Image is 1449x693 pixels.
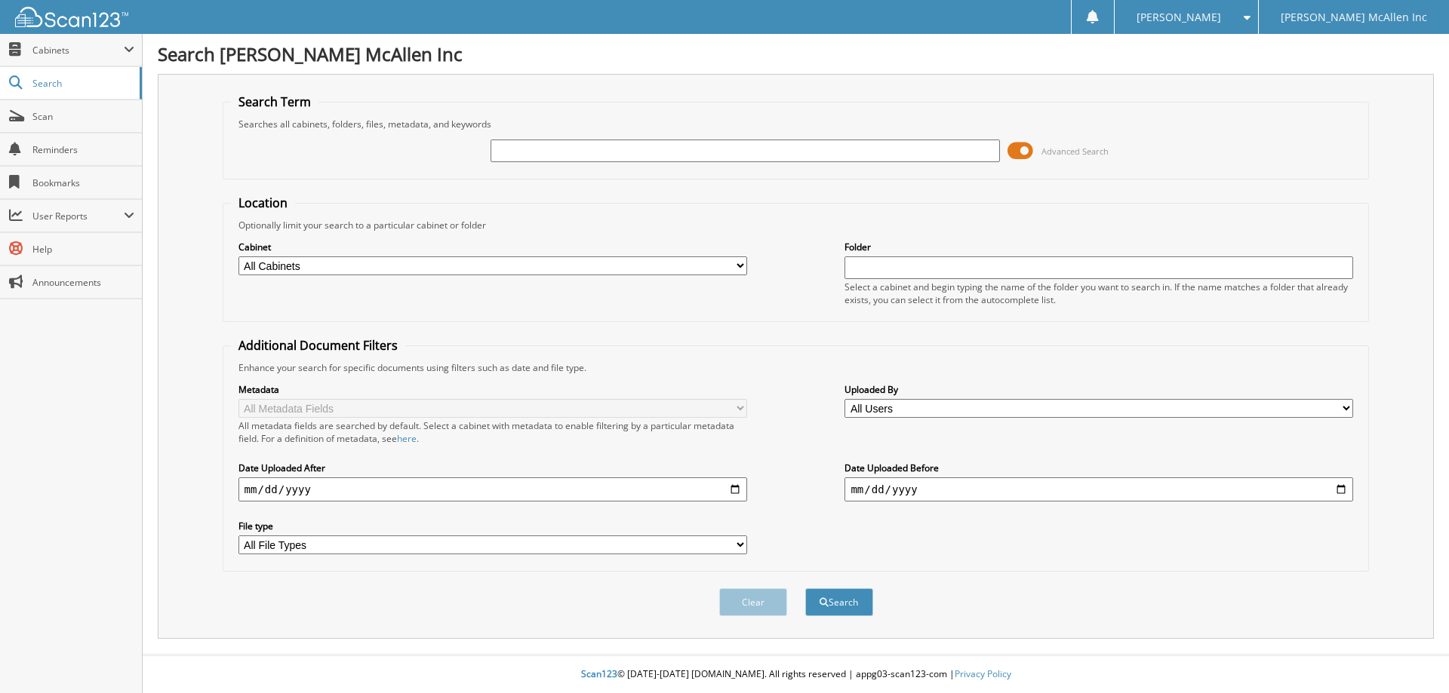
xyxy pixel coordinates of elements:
[143,656,1449,693] div: © [DATE]-[DATE] [DOMAIN_NAME]. All rights reserved | appg03-scan123-com |
[238,419,747,445] div: All metadata fields are searched by default. Select a cabinet with metadata to enable filtering b...
[238,383,747,396] label: Metadata
[238,520,747,532] label: File type
[231,361,1361,374] div: Enhance your search for specific documents using filters such as date and file type.
[231,219,1361,232] div: Optionally limit your search to a particular cabinet or folder
[32,176,134,189] span: Bookmarks
[719,588,787,616] button: Clear
[32,110,134,123] span: Scan
[32,143,134,156] span: Reminders
[1374,621,1449,693] iframe: Chat Widget
[231,337,405,354] legend: Additional Document Filters
[238,241,747,253] label: Cabinet
[844,477,1353,501] input: end
[32,210,124,222] span: User Reports
[844,281,1353,306] div: Select a cabinet and begin typing the name of the folder you want to search in. If the name match...
[32,276,134,289] span: Announcements
[1041,146,1109,157] span: Advanced Search
[1281,13,1427,22] span: [PERSON_NAME] McAllen Inc
[231,195,295,211] legend: Location
[581,667,617,680] span: Scan123
[238,461,747,474] label: Date Uploaded After
[158,41,1434,66] h1: Search [PERSON_NAME] McAllen Inc
[32,243,134,256] span: Help
[805,588,873,616] button: Search
[32,77,132,90] span: Search
[238,477,747,501] input: start
[844,241,1353,253] label: Folder
[397,432,417,445] a: here
[844,461,1353,474] label: Date Uploaded Before
[231,118,1361,130] div: Searches all cabinets, folders, files, metadata, and keywords
[15,7,128,27] img: scan123-logo-white.svg
[1137,13,1221,22] span: [PERSON_NAME]
[844,383,1353,396] label: Uploaded By
[231,94,318,110] legend: Search Term
[955,667,1011,680] a: Privacy Policy
[32,44,124,57] span: Cabinets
